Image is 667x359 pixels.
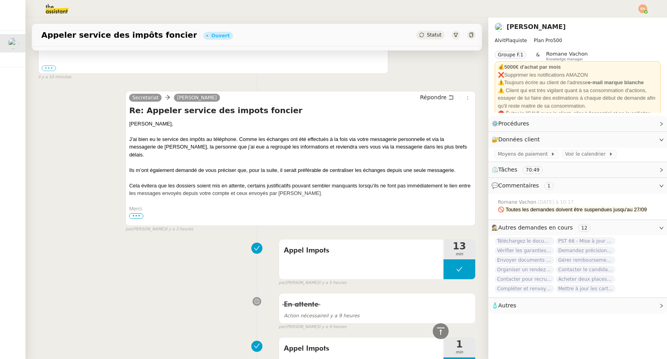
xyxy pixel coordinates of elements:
[284,313,360,318] span: il y a 9 heures
[165,226,193,233] span: il y a 3 heures
[492,166,549,173] span: ⏲️
[284,301,318,308] span: En attente
[498,224,573,231] span: Autres demandes en cours
[498,71,657,79] div: Supprimer les notifications AMAZON
[279,280,346,286] small: [PERSON_NAME]
[495,275,554,283] span: Contacter pour recrutement [PERSON_NAME]
[495,247,554,255] span: Vérifier les garanties chez Axa
[498,79,657,87] div: ⚠️Toujours écrire au client de l'adresse
[556,275,615,283] span: Acheter deux places de concert VIP
[443,241,475,251] span: 13
[498,150,551,158] span: Moyens de paiement
[211,33,229,38] div: Ouvert
[492,135,543,144] span: 🔐
[495,51,526,59] nz-tag: Groupe F.1
[492,224,594,231] span: 🕵️
[498,182,539,189] span: Commentaires
[488,178,667,193] div: 💬Commentaires 1
[488,132,667,147] div: 🔐Données client
[42,66,56,71] label: •••
[488,116,667,131] div: ⚙️Procédures
[125,226,132,233] span: par
[495,237,554,245] span: Téléchargez le document signé
[546,51,588,57] span: Romane Vachon
[38,74,71,81] span: il y a 10 minutes
[492,119,533,128] span: ⚙️
[492,182,557,189] span: 💬
[284,245,439,257] span: Appel Impots
[556,266,615,274] span: Contacter le candidat plaquiste
[284,343,439,355] span: Appel Impots
[498,72,504,78] strong: ❌
[556,237,615,245] span: PST 66 - Mise à jour des effectifs - Facturation des nouveaux salariés entrants
[443,349,475,356] span: min
[279,324,285,330] span: par
[498,166,517,173] span: Tâches
[129,182,472,197] div: Cela évitera que les dossiers soient mis en attente, certains justificatifs pouvant sembler manqu...
[536,51,540,61] span: &
[279,280,285,286] span: par
[544,182,554,190] nz-tag: 1
[284,313,326,318] span: Action nécessaire
[538,199,575,206] span: [DATE] à 10:17
[495,256,554,264] span: Envoyer documents à [PERSON_NAME]
[279,324,346,330] small: [PERSON_NAME]
[495,266,554,274] span: Organiser un rendez-vous pour accès FFB
[498,87,657,110] div: ⚠️ Client qui est très vigilant quant à sa consommation d'actions, essayer de lui faire des estim...
[588,79,644,85] strong: e-mail marque blanche
[498,302,516,309] span: Autres
[8,38,19,49] img: users%2F0v3yA2ZOZBYwPN7V38GNVTYjOQj1%2Favatar%2Fa58eb41e-cbb7-4128-9131-87038ae72dcb
[498,110,657,133] div: 🔴 Éviter le "SAV" avec le client, aller à l'essentiel et ne le solliciter qu'en cas de besoin spé...
[318,324,347,330] span: il y a 9 heures
[129,205,472,213] div: Merci.
[129,135,472,159] div: J’ai bien eu le service des impôts au téléphone. Comme les échanges ont été effectués à la fois v...
[546,51,588,61] app-user-label: Knowledge manager
[498,207,647,212] span: 🚫 Toutes les demandes doivent être suspendues jusqu'au 27/09
[420,93,447,101] span: Répondre
[498,64,561,70] strong: 💰5000€ d'achat par mois
[125,226,193,233] small: [PERSON_NAME]
[41,31,197,39] span: Appeler service des impôts foncier
[578,224,590,232] nz-tag: 12
[318,280,347,286] span: il y a 5 heures
[556,256,615,264] span: Gérer remboursement billets d'avions
[129,120,472,128] div: [PERSON_NAME],
[546,57,583,62] span: Knowledge manager
[488,162,667,178] div: ⏲️Tâches 70:49
[498,199,538,206] span: Romane Vachon
[129,213,143,219] span: •••
[495,285,554,293] span: Compléter et renvoyer le contrat d'apprentissage
[129,166,472,174] div: Ils m’ont également demandé de vous préciser que, pour la suite, il serait préférable de centrali...
[534,38,553,43] span: Plan Pro
[495,23,503,31] img: users%2F0v3yA2ZOZBYwPN7V38GNVTYjOQj1%2Favatar%2Fa58eb41e-cbb7-4128-9131-87038ae72dcb
[556,247,615,255] span: Demandez précision sur demandes QUALIBAT
[638,4,647,13] img: svg
[507,23,566,31] a: [PERSON_NAME]
[492,302,516,309] span: 🧴
[488,298,667,313] div: 🧴Autres
[553,38,562,43] span: 500
[488,220,667,235] div: 🕵️Autres demandes en cours 12
[495,38,527,43] span: AlvitPlaquiste
[417,93,457,102] button: Répondre
[556,285,615,293] span: Mettre à jour les cartes pro BTP
[443,340,475,349] span: 1
[498,120,529,127] span: Procédures
[443,251,475,258] span: min
[498,136,540,143] span: Données client
[522,166,543,174] nz-tag: 70:49
[129,94,162,101] a: Secretariat
[174,94,220,101] a: [PERSON_NAME]
[129,105,472,116] h4: Re: Appeler service des impots foncier
[427,32,441,38] span: Statut
[565,150,608,158] span: Voir le calendrier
